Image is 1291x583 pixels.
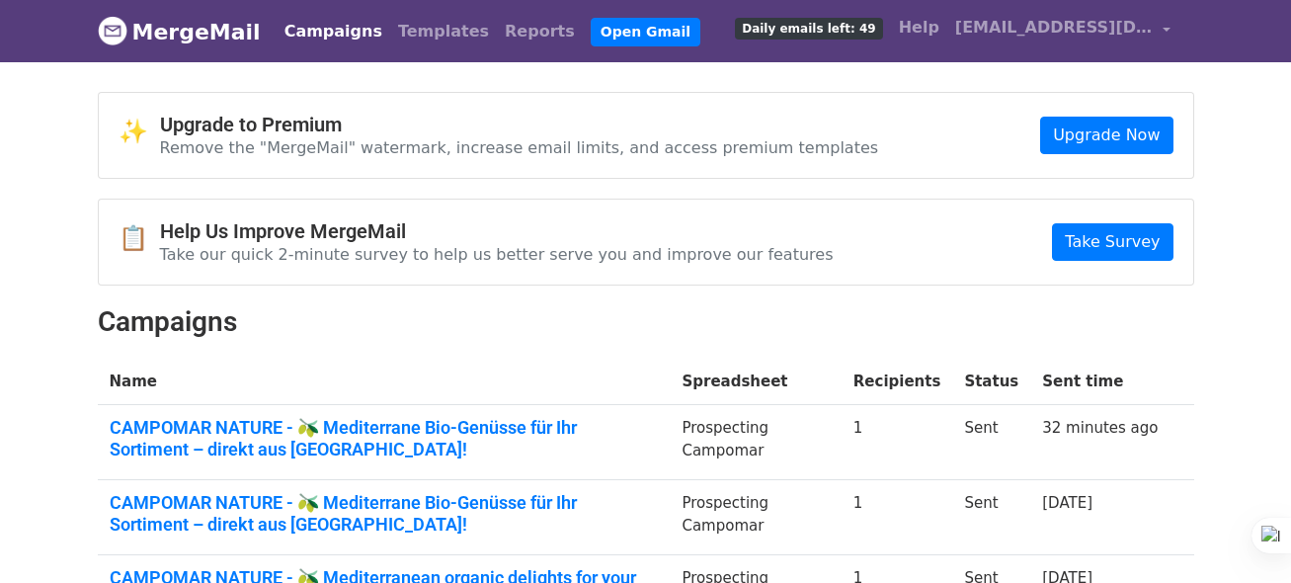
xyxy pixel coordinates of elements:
[110,417,659,459] a: CAMPOMAR NATURE - 🫒 Mediterrane Bio-Genüsse für Ihr Sortiment – direkt aus [GEOGRAPHIC_DATA]!
[110,492,659,535] a: CAMPOMAR NATURE - 🫒 Mediterrane Bio-Genüsse für Ihr Sortiment – direkt aus [GEOGRAPHIC_DATA]!
[842,405,953,480] td: 1
[947,8,1178,54] a: [EMAIL_ADDRESS][DOMAIN_NAME]
[1040,117,1172,154] a: Upgrade Now
[1030,359,1170,405] th: Sent time
[160,113,879,136] h4: Upgrade to Premium
[98,305,1194,339] h2: Campaigns
[390,12,497,51] a: Templates
[1042,494,1092,512] a: [DATE]
[891,8,947,47] a: Help
[670,405,841,480] td: Prospecting Campomar
[119,224,160,253] span: 📋
[727,8,890,47] a: Daily emails left: 49
[591,18,700,46] a: Open Gmail
[952,359,1030,405] th: Status
[735,18,882,40] span: Daily emails left: 49
[160,244,834,265] p: Take our quick 2-minute survey to help us better serve you and improve our features
[98,16,127,45] img: MergeMail logo
[1042,419,1158,437] a: 32 minutes ago
[952,405,1030,480] td: Sent
[955,16,1153,40] span: [EMAIL_ADDRESS][DOMAIN_NAME]
[1052,223,1172,261] a: Take Survey
[98,359,671,405] th: Name
[160,219,834,243] h4: Help Us Improve MergeMail
[670,359,841,405] th: Spreadsheet
[160,137,879,158] p: Remove the "MergeMail" watermark, increase email limits, and access premium templates
[842,359,953,405] th: Recipients
[952,480,1030,555] td: Sent
[98,11,261,52] a: MergeMail
[119,118,160,146] span: ✨
[277,12,390,51] a: Campaigns
[842,480,953,555] td: 1
[670,480,841,555] td: Prospecting Campomar
[497,12,583,51] a: Reports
